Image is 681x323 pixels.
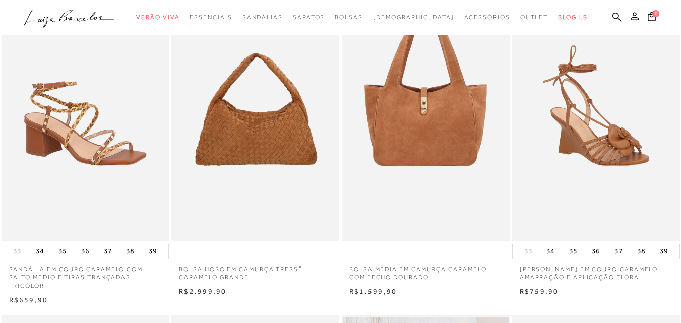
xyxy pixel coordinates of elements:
button: 35 [55,244,70,259]
span: BLOG LB [558,14,587,21]
a: noSubCategoriesText [373,8,454,27]
a: [PERSON_NAME] EM COURO CARAMELO AMARRAÇÃO E APLICAÇÃO FLORAL [512,259,680,282]
button: 33 [10,246,24,256]
span: Sapatos [293,14,325,21]
button: 38 [634,244,648,259]
a: BOLSA HOBO EM CAMURÇA TRESSÊ CARAMELO GRANDE [171,259,339,282]
a: BOLSA MÉDIA EM CAMURÇA CARAMELO COM FECHO DOURADO [342,259,510,282]
button: 0 [645,11,659,25]
span: R$759,90 [520,287,559,295]
span: R$2.999,90 [179,287,226,295]
span: Outlet [520,14,548,21]
a: SANDÁLIA EM COURO CARAMELO COM SALTO MÉDIO E TIRAS TRANÇADAS TRICOLOR [2,259,169,290]
span: R$1.599,90 [349,287,397,295]
span: Verão Viva [136,14,179,21]
span: [DEMOGRAPHIC_DATA] [373,14,454,21]
span: Acessórios [464,14,510,21]
button: 37 [611,244,626,259]
a: categoryNavScreenReaderText [242,8,283,27]
a: BLOG LB [558,8,587,27]
span: Bolsas [335,14,363,21]
span: 0 [652,10,659,17]
span: Essenciais [190,14,232,21]
button: 35 [566,244,580,259]
button: 36 [78,244,92,259]
span: Sandálias [242,14,283,21]
button: 34 [543,244,558,259]
button: 34 [33,244,47,259]
a: categoryNavScreenReaderText [335,8,363,27]
button: 39 [657,244,671,259]
a: categoryNavScreenReaderText [190,8,232,27]
a: categoryNavScreenReaderText [293,8,325,27]
button: 38 [123,244,137,259]
a: categoryNavScreenReaderText [136,8,179,27]
button: 37 [101,244,115,259]
button: 36 [589,244,603,259]
button: 33 [521,246,535,256]
a: categoryNavScreenReaderText [464,8,510,27]
a: categoryNavScreenReaderText [520,8,548,27]
button: 39 [146,244,160,259]
span: R$659,90 [9,296,48,304]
